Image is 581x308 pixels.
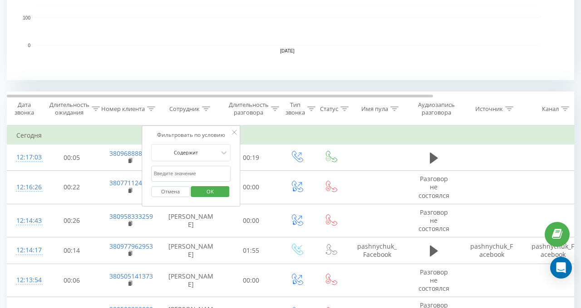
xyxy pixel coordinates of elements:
[191,186,230,197] button: OK
[44,171,100,204] td: 00:22
[419,174,449,199] span: Разговор не состоялся
[7,101,41,116] div: Дата звонка
[49,101,89,116] div: Длительность ожидания
[109,178,153,187] a: 380771124765
[223,264,280,297] td: 00:00
[223,204,280,237] td: 00:00
[419,268,449,293] span: Разговор не состоялся
[101,105,145,113] div: Номер клиента
[197,184,223,198] span: OK
[159,204,223,237] td: [PERSON_NAME]
[16,178,34,196] div: 12:16:26
[16,149,34,166] div: 12:17:03
[542,105,559,113] div: Канал
[44,264,100,297] td: 00:06
[44,204,100,237] td: 00:26
[169,105,200,113] div: Сотрудник
[151,166,231,182] input: Введите значение
[109,272,153,280] a: 380505141373
[109,212,153,221] a: 380958333259
[414,101,458,116] div: Аудиозапись разговора
[44,144,100,171] td: 00:05
[361,105,388,113] div: Имя пула
[23,15,30,20] text: 100
[16,271,34,289] div: 12:13:54
[109,242,153,250] a: 380977962953
[223,171,280,204] td: 00:00
[320,105,338,113] div: Статус
[223,144,280,171] td: 00:19
[286,101,305,116] div: Тип звонка
[550,257,572,279] div: Open Intercom Messenger
[223,237,280,264] td: 01:55
[109,149,153,158] a: 380968888050
[461,237,522,264] td: pashnychuk_Facebook
[151,186,190,197] button: Отмена
[280,48,295,53] text: [DATE]
[44,237,100,264] td: 00:14
[28,43,30,48] text: 0
[159,264,223,297] td: [PERSON_NAME]
[475,105,503,113] div: Источник
[16,241,34,259] div: 12:14:17
[159,237,223,264] td: [PERSON_NAME]
[348,237,407,264] td: pashnychuk_Facebook
[16,212,34,230] div: 12:14:43
[419,208,449,233] span: Разговор не состоялся
[229,101,269,116] div: Длительность разговора
[151,130,231,140] div: Фильтровать по условию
